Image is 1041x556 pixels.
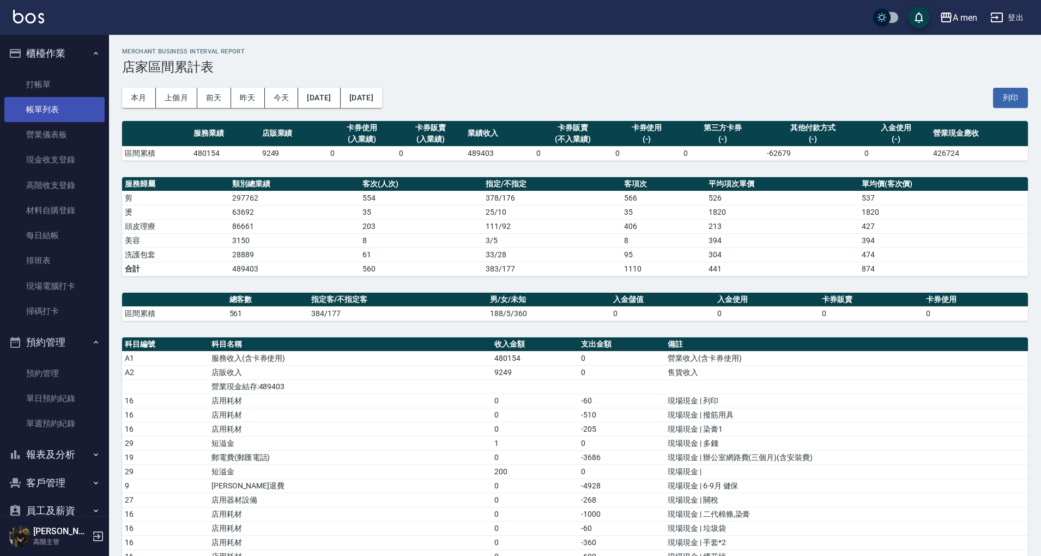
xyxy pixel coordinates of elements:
td: 25 / 10 [483,205,621,219]
td: 售貨收入 [665,365,1028,379]
th: 店販業績 [259,121,328,147]
td: 537 [859,191,1028,205]
button: save [908,7,930,28]
td: 28889 [229,247,360,262]
td: 0 [578,436,665,450]
td: 營業收入(含卡券使用) [665,351,1028,365]
th: 客次(人次) [360,177,483,191]
td: 16 [122,422,209,436]
div: (-) [767,134,859,145]
td: 1 [492,436,578,450]
td: 0 [492,450,578,464]
td: 16 [122,394,209,408]
td: 店用耗材 [209,408,492,422]
td: 現場現金 | 6-9月 健保 [665,479,1028,493]
td: 0 [492,493,578,507]
img: Logo [13,10,44,23]
th: 平均項次單價 [706,177,859,191]
td: -62679 [764,146,862,160]
td: 63692 [229,205,360,219]
div: 卡券使用 [615,122,679,134]
th: 科目編號 [122,337,209,352]
td: -4928 [578,479,665,493]
td: 區間累積 [122,146,191,160]
table: a dense table [122,293,1028,321]
td: 現場現金 | [665,464,1028,479]
td: 現場現金 | 手套*2 [665,535,1028,549]
td: 剪 [122,191,229,205]
td: 郵電費(郵匯電話) [209,450,492,464]
td: 0 [923,306,1028,321]
td: 554 [360,191,483,205]
td: 營業現金結存:489403 [209,379,492,394]
td: -205 [578,422,665,436]
td: 35 [360,205,483,219]
td: 現場現金 | 多錢 [665,436,1028,450]
div: A men [953,11,977,25]
td: 0 [492,521,578,535]
td: 0 [578,351,665,365]
a: 單週預約紀錄 [4,411,105,436]
td: 427 [859,219,1028,233]
td: 16 [122,408,209,422]
td: 394 [859,233,1028,247]
td: A1 [122,351,209,365]
a: 打帳單 [4,72,105,97]
a: 材料自購登錄 [4,198,105,223]
td: 560 [360,262,483,276]
a: 單日預約紀錄 [4,386,105,411]
div: (-) [864,134,928,145]
th: 卡券使用 [923,293,1028,307]
td: 現場現金 | 列印 [665,394,1028,408]
td: 美容 [122,233,229,247]
td: 0 [862,146,930,160]
td: 480154 [191,146,259,160]
td: 店用器材設備 [209,493,492,507]
td: 27 [122,493,209,507]
td: 合計 [122,262,229,276]
th: 收入金額 [492,337,578,352]
td: 19 [122,450,209,464]
button: 上個月 [156,88,197,108]
td: 店用耗材 [209,521,492,535]
td: 0 [492,479,578,493]
td: 526 [706,191,859,205]
td: 29 [122,436,209,450]
td: 洗護包套 [122,247,229,262]
div: 入金使用 [864,122,928,134]
a: 預約管理 [4,361,105,386]
img: Person [9,525,31,547]
td: 0 [578,365,665,379]
td: -60 [578,521,665,535]
div: (入業績) [330,134,394,145]
td: -1000 [578,507,665,521]
td: 9249 [259,146,328,160]
button: 預約管理 [4,328,105,356]
button: A men [935,7,982,29]
td: 0 [492,507,578,521]
td: 3 / 5 [483,233,621,247]
td: 店用耗材 [209,422,492,436]
th: 總客數 [227,293,309,307]
td: 0 [681,146,764,160]
button: 前天 [197,88,231,108]
th: 卡券販賣 [819,293,924,307]
td: 頭皮理療 [122,219,229,233]
th: 入金使用 [715,293,819,307]
td: 8 [360,233,483,247]
button: 報表及分析 [4,440,105,469]
td: 188/5/360 [487,306,610,321]
th: 指定客/不指定客 [308,293,487,307]
td: 0 [492,422,578,436]
div: 卡券使用 [330,122,394,134]
td: 35 [621,205,706,219]
td: 9249 [492,365,578,379]
td: 0 [534,146,613,160]
a: 排班表 [4,248,105,273]
td: 現場現金 | 關稅 [665,493,1028,507]
div: (不入業績) [536,134,610,145]
table: a dense table [122,177,1028,276]
a: 高階收支登錄 [4,173,105,198]
td: 現場現金 | 垃圾袋 [665,521,1028,535]
div: (入業績) [399,134,462,145]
